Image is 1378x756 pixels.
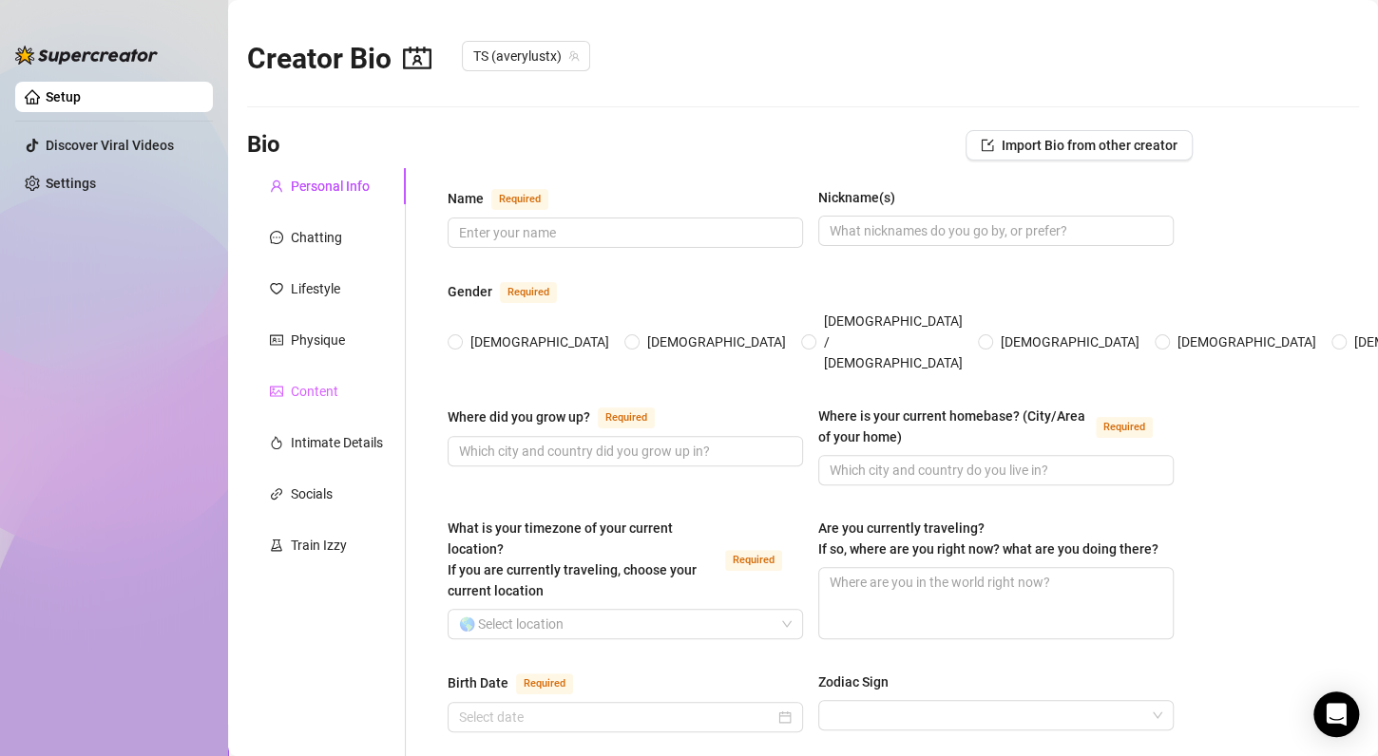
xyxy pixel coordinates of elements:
[818,187,909,208] label: Nickname(s)
[270,539,283,552] span: experiment
[598,407,655,428] span: Required
[818,671,889,692] div: Zodiac Sign
[448,280,578,303] label: Gender
[270,333,283,347] span: idcard
[448,406,590,427] div: Where did you grow up?
[291,483,333,504] div: Socials
[640,331,794,352] span: [DEMOGRAPHIC_DATA]
[291,227,342,248] div: Chatting
[270,385,283,398] span: picture
[270,436,283,449] span: fire
[46,176,96,191] a: Settings
[818,406,1088,447] div: Where is your current homebase? (City/Area of your home)
[448,187,569,210] label: Name
[993,331,1147,352] span: [DEMOGRAPHIC_DATA]
[818,187,895,208] div: Nickname(s)
[818,671,902,692] label: Zodiac Sign
[816,311,970,373] span: [DEMOGRAPHIC_DATA] / [DEMOGRAPHIC_DATA]
[830,220,1158,241] input: Nickname(s)
[725,550,782,571] span: Required
[1002,138,1177,153] span: Import Bio from other creator
[981,139,994,152] span: import
[15,46,158,65] img: logo-BBDzfeDw.svg
[448,406,676,428] label: Where did you grow up?
[459,441,788,462] input: Where did you grow up?
[448,188,484,209] div: Name
[818,406,1174,447] label: Where is your current homebase? (City/Area of your home)
[448,671,594,694] label: Birth Date
[1096,417,1153,438] span: Required
[1313,691,1359,737] div: Open Intercom Messenger
[46,89,81,104] a: Setup
[270,180,283,193] span: user
[568,50,580,62] span: team
[448,281,492,302] div: Gender
[966,130,1193,161] button: Import Bio from other creator
[270,282,283,295] span: heart
[818,520,1158,557] span: Are you currently traveling? If so, where are you right now? what are you doing there?
[291,535,347,556] div: Train Izzy
[291,176,370,197] div: Personal Info
[830,460,1158,481] input: Where is your current homebase? (City/Area of your home)
[516,673,573,694] span: Required
[291,330,345,350] div: Physique
[459,707,775,728] input: Birth Date
[247,130,280,161] h3: Bio
[500,282,557,303] span: Required
[291,432,383,453] div: Intimate Details
[448,672,508,693] div: Birth Date
[291,278,340,299] div: Lifestyle
[247,41,431,77] h2: Creator Bio
[459,222,788,243] input: Name
[463,331,617,352] span: [DEMOGRAPHIC_DATA]
[291,381,338,402] div: Content
[270,231,283,244] span: message
[448,520,697,598] span: What is your timezone of your current location? If you are currently traveling, choose your curre...
[403,44,431,72] span: contacts
[491,189,548,210] span: Required
[473,42,579,70] span: TS (averylustx)
[46,138,174,153] a: Discover Viral Videos
[1170,331,1324,352] span: [DEMOGRAPHIC_DATA]
[270,487,283,501] span: link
